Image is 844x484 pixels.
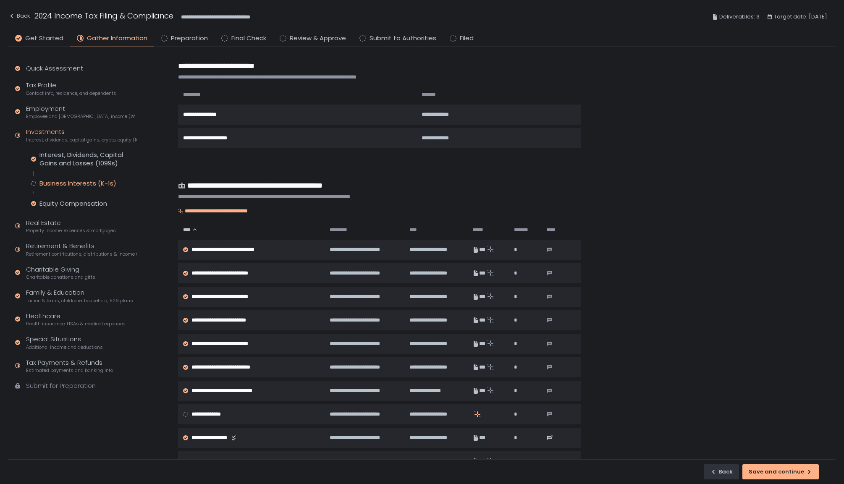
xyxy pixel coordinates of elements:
[26,321,126,327] span: Health insurance, HSAs & medical expenses
[39,151,137,167] div: Interest, Dividends, Capital Gains and Losses (1099s)
[231,34,266,43] span: Final Check
[26,104,137,120] div: Employment
[26,90,116,97] span: Contact info, residence, and dependents
[710,468,733,476] div: Back
[460,34,474,43] span: Filed
[719,12,760,22] span: Deliverables: 3
[26,137,137,143] span: Interest, dividends, capital gains, crypto, equity (1099s, K-1s)
[774,12,827,22] span: Target date: [DATE]
[26,288,133,304] div: Family & Education
[704,464,739,479] button: Back
[8,11,30,21] div: Back
[26,358,113,374] div: Tax Payments & Refunds
[171,34,208,43] span: Preparation
[26,127,137,143] div: Investments
[26,298,133,304] span: Tuition & loans, childcare, household, 529 plans
[26,381,96,391] div: Submit for Preparation
[26,265,95,281] div: Charitable Giving
[26,367,113,374] span: Estimated payments and banking info
[290,34,346,43] span: Review & Approve
[39,179,116,188] div: Business Interests (K-1s)
[742,464,819,479] button: Save and continue
[26,251,137,257] span: Retirement contributions, distributions & income (1099-R, 5498)
[26,64,83,73] div: Quick Assessment
[34,10,173,21] h1: 2024 Income Tax Filing & Compliance
[26,311,126,327] div: Healthcare
[26,228,116,234] span: Property income, expenses & mortgages
[26,81,116,97] div: Tax Profile
[370,34,436,43] span: Submit to Authorities
[26,241,137,257] div: Retirement & Benefits
[25,34,63,43] span: Get Started
[39,199,107,208] div: Equity Compensation
[26,113,137,120] span: Employee and [DEMOGRAPHIC_DATA] income (W-2s)
[26,335,103,351] div: Special Situations
[8,10,30,24] button: Back
[26,274,95,280] span: Charitable donations and gifts
[26,344,103,351] span: Additional income and deductions
[87,34,147,43] span: Gather Information
[26,218,116,234] div: Real Estate
[749,468,813,476] div: Save and continue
